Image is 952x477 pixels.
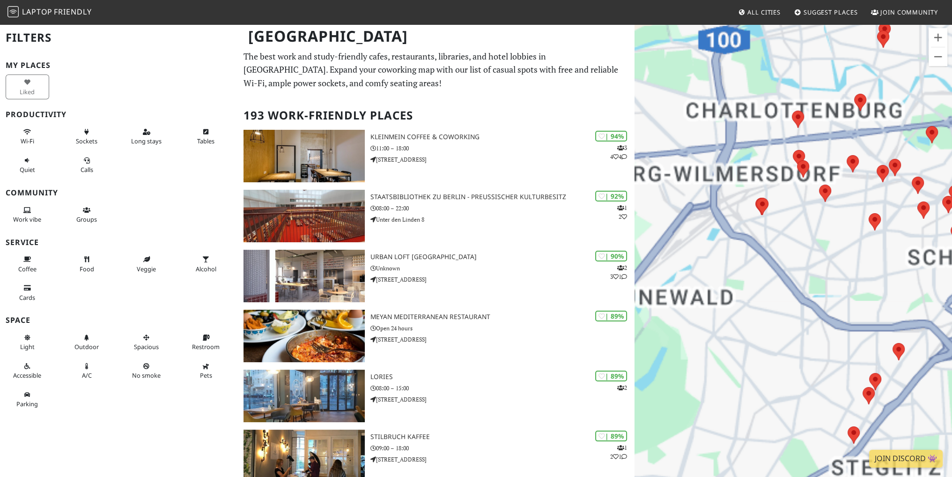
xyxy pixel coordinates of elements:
button: A/C [65,358,109,383]
div: | 89% [595,431,627,441]
button: Veggie [125,252,168,276]
button: Alcohol [184,252,228,276]
span: People working [13,215,41,224]
img: Meyan Mediterranean Restaurant [244,310,364,362]
span: Laptop [22,7,52,17]
div: | 89% [595,371,627,381]
div: | 89% [595,311,627,321]
a: Lories | 89% 2 Lories 08:00 – 15:00 [STREET_ADDRESS] [238,370,635,422]
button: Spacious [125,330,168,355]
p: [STREET_ADDRESS] [370,455,635,464]
a: LaptopFriendly LaptopFriendly [7,4,92,21]
button: Coffee [6,252,49,276]
h3: Meyan Mediterranean Restaurant [370,313,635,321]
span: Suggest Places [804,8,858,16]
p: [STREET_ADDRESS] [370,335,635,344]
h1: [GEOGRAPHIC_DATA] [241,23,633,49]
p: [STREET_ADDRESS] [370,395,635,404]
h3: Stilbruch Kaffee [370,433,635,441]
button: Outdoor [65,330,109,355]
button: Wi-Fi [6,124,49,149]
div: | 90% [595,251,627,261]
h3: Lories [370,373,635,381]
a: Staatsbibliothek zu Berlin - Preußischer Kulturbesitz | 92% 12 Staatsbibliothek zu Berlin - Preuß... [238,190,635,242]
span: Veggie [137,265,156,273]
a: Meyan Mediterranean Restaurant | 89% Meyan Mediterranean Restaurant Open 24 hours [STREET_ADDRESS] [238,310,635,362]
span: Smoke free [132,371,161,380]
h3: KleinMein Coffee & Coworking [370,133,635,141]
span: Stable Wi-Fi [21,137,34,145]
h2: 193 Work-Friendly Places [244,101,629,130]
span: Parking [16,400,38,408]
p: Unter den Linden 8 [370,215,635,224]
button: No smoke [125,358,168,383]
span: Air conditioned [82,371,92,380]
span: Long stays [131,137,162,145]
h2: Filters [6,23,232,52]
p: 08:00 – 15:00 [370,384,635,393]
p: 1 2 [617,203,627,221]
p: 3 4 4 [610,143,627,161]
div: | 92% [595,191,627,201]
h3: Community [6,188,232,197]
h3: Staatsbibliothek zu Berlin - Preußischer Kulturbesitz [370,193,635,201]
span: Group tables [76,215,97,224]
h3: Space [6,316,232,325]
span: Alcohol [196,265,216,273]
p: 2 [617,383,627,392]
h3: Service [6,238,232,247]
p: 08:00 – 22:00 [370,204,635,213]
button: Parking [6,387,49,412]
button: Groups [65,202,109,227]
span: Video/audio calls [81,165,93,174]
a: KleinMein Coffee & Coworking | 94% 344 KleinMein Coffee & Coworking 11:00 – 18:00 [STREET_ADDRESS] [238,130,635,182]
p: 11:00 – 18:00 [370,144,635,153]
p: 2 3 1 [610,263,627,281]
a: Suggest Places [790,4,862,21]
a: URBAN LOFT Berlin | 90% 231 URBAN LOFT [GEOGRAPHIC_DATA] Unknown [STREET_ADDRESS] [238,250,635,302]
span: Outdoor area [74,343,99,351]
p: [STREET_ADDRESS] [370,275,635,284]
button: Cards [6,280,49,305]
span: Food [80,265,94,273]
span: Pet friendly [200,371,212,380]
img: Lories [244,370,364,422]
button: Calls [65,153,109,178]
button: Reducir [929,47,947,66]
button: Tables [184,124,228,149]
a: Join Community [867,4,942,21]
p: [STREET_ADDRESS] [370,155,635,164]
button: Food [65,252,109,276]
button: Sockets [65,124,109,149]
img: URBAN LOFT Berlin [244,250,364,302]
span: Coffee [18,265,37,273]
span: Restroom [192,343,220,351]
p: 09:00 – 18:00 [370,444,635,453]
h3: Productivity [6,110,232,119]
span: Friendly [54,7,91,17]
span: Power sockets [76,137,97,145]
span: Natural light [20,343,35,351]
span: Spacious [134,343,159,351]
span: Accessible [13,371,41,380]
p: Open 24 hours [370,324,635,333]
button: Ampliar [929,28,947,47]
span: Join Community [880,8,938,16]
button: Pets [184,358,228,383]
div: | 94% [595,131,627,142]
h3: URBAN LOFT [GEOGRAPHIC_DATA] [370,253,635,261]
img: Staatsbibliothek zu Berlin - Preußischer Kulturbesitz [244,190,364,242]
span: Work-friendly tables [197,137,214,145]
button: Long stays [125,124,168,149]
button: Accessible [6,358,49,383]
a: All Cities [734,4,784,21]
h3: My Places [6,61,232,70]
button: Light [6,330,49,355]
button: Work vibe [6,202,49,227]
span: Quiet [20,165,35,174]
button: Restroom [184,330,228,355]
p: The best work and study-friendly cafes, restaurants, libraries, and hotel lobbies in [GEOGRAPHIC_... [244,50,629,90]
p: 1 2 1 [610,443,627,461]
img: LaptopFriendly [7,6,19,17]
button: Quiet [6,153,49,178]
